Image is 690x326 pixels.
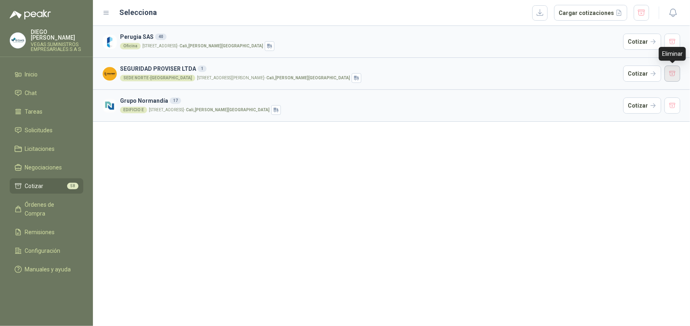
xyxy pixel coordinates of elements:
a: Negociaciones [10,160,83,175]
strong: Cali , [PERSON_NAME][GEOGRAPHIC_DATA] [179,44,263,48]
p: VEGAS SUMINISTROS EMPRESARIALES S A S [31,42,83,52]
span: Solicitudes [25,126,53,135]
span: Remisiones [25,228,55,237]
button: Cotizar [623,66,661,82]
p: DIEGO [PERSON_NAME] [31,29,83,40]
span: Chat [25,89,37,97]
a: Chat [10,85,83,101]
div: SEDE NORTE-[GEOGRAPHIC_DATA] [120,75,195,81]
strong: Cali , [PERSON_NAME][GEOGRAPHIC_DATA] [266,76,350,80]
h3: Grupo Normandía [120,96,620,105]
strong: Cali , [PERSON_NAME][GEOGRAPHIC_DATA] [186,108,270,112]
span: Configuración [25,246,61,255]
img: Company Logo [103,99,117,113]
a: Solicitudes [10,123,83,138]
h2: Selecciona [120,7,157,18]
p: [STREET_ADDRESS][PERSON_NAME] - [197,76,350,80]
a: Tareas [10,104,83,119]
div: EDIFICIO E [120,107,147,113]
span: Negociaciones [25,163,62,172]
img: Company Logo [10,33,25,48]
button: Cargar cotizaciones [554,5,627,21]
p: [STREET_ADDRESS] - [142,44,263,48]
h3: Perugia SAS [120,32,620,41]
a: Cotizar58 [10,178,83,194]
button: Cotizar [623,97,661,114]
div: Oficina [120,43,141,49]
a: Inicio [10,67,83,82]
a: Licitaciones [10,141,83,157]
span: 58 [67,183,78,189]
span: Inicio [25,70,38,79]
div: 40 [155,34,167,40]
a: Remisiones [10,224,83,240]
a: Manuales y ayuda [10,262,83,277]
a: Órdenes de Compra [10,197,83,221]
span: Manuales y ayuda [25,265,71,274]
p: [STREET_ADDRESS] - [149,108,270,112]
span: Órdenes de Compra [25,200,76,218]
span: Tareas [25,107,43,116]
a: Configuración [10,243,83,258]
button: Cotizar [623,34,661,50]
img: Company Logo [103,67,117,81]
div: Eliminar [659,47,686,61]
div: 17 [170,97,181,104]
img: Logo peakr [10,10,51,19]
h3: SEGURIDAD PROVISER LTDA [120,64,620,73]
div: 1 [198,66,207,72]
span: Licitaciones [25,144,55,153]
img: Company Logo [103,35,117,49]
span: Cotizar [25,182,44,191]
